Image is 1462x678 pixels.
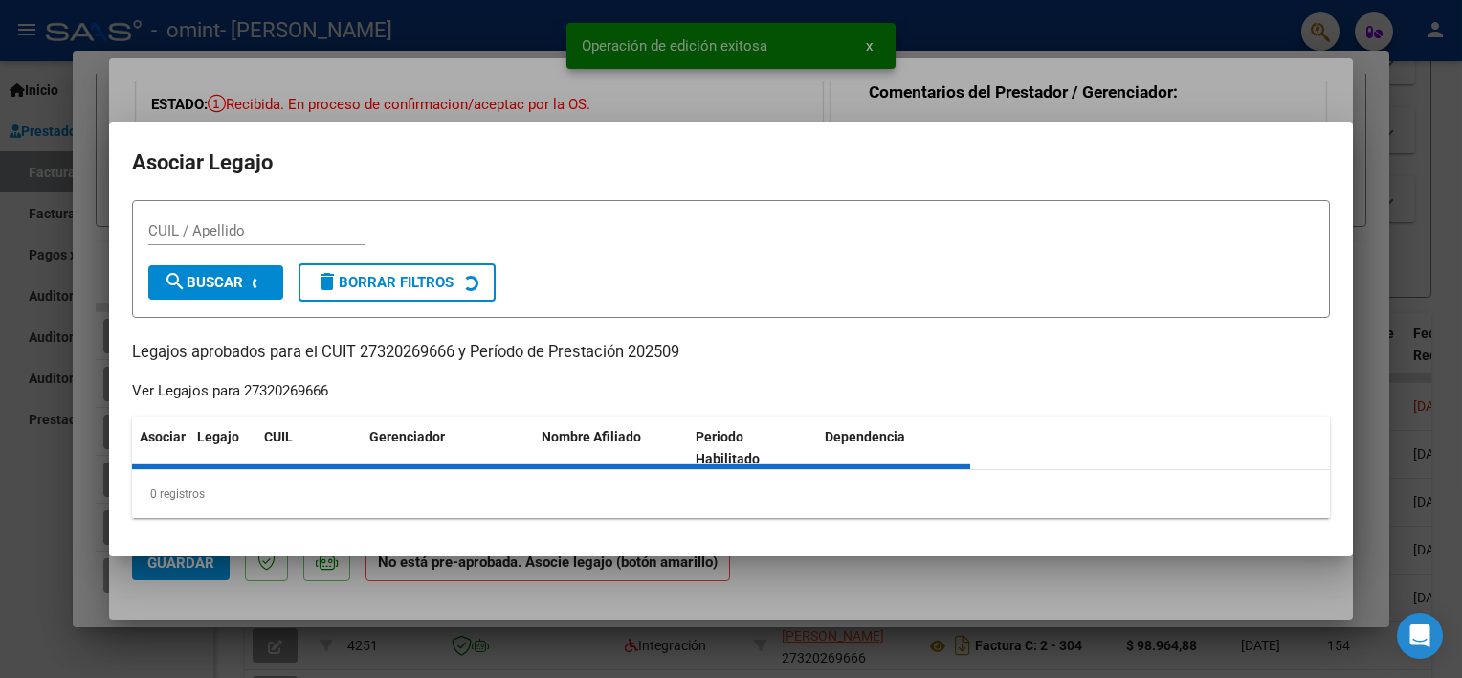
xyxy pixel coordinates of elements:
[542,429,641,444] span: Nombre Afiliado
[688,417,817,480] datatable-header-cell: Periodo Habilitado
[264,429,293,444] span: CUIL
[369,429,445,444] span: Gerenciador
[256,417,362,480] datatable-header-cell: CUIL
[140,429,186,444] span: Asociar
[299,263,496,302] button: Borrar Filtros
[132,145,1330,181] h2: Asociar Legajo
[164,274,243,291] span: Buscar
[132,470,1330,518] div: 0 registros
[132,380,328,402] div: Ver Legajos para 27320269666
[316,274,454,291] span: Borrar Filtros
[189,417,256,480] datatable-header-cell: Legajo
[817,417,971,480] datatable-header-cell: Dependencia
[148,265,283,300] button: Buscar
[696,429,760,466] span: Periodo Habilitado
[316,270,339,293] mat-icon: delete
[197,429,239,444] span: Legajo
[132,341,1330,365] p: Legajos aprobados para el CUIT 27320269666 y Período de Prestación 202509
[164,270,187,293] mat-icon: search
[132,417,189,480] datatable-header-cell: Asociar
[534,417,688,480] datatable-header-cell: Nombre Afiliado
[1397,613,1443,659] div: Open Intercom Messenger
[362,417,534,480] datatable-header-cell: Gerenciador
[825,429,905,444] span: Dependencia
